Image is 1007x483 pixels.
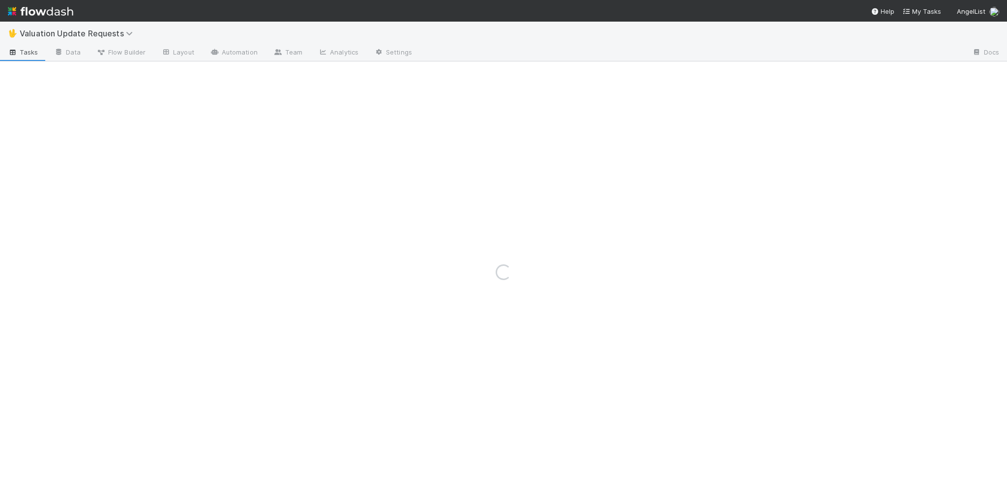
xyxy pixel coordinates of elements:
span: My Tasks [902,7,941,15]
span: Tasks [8,47,38,57]
a: Docs [964,45,1007,61]
a: Team [266,45,310,61]
a: Settings [366,45,420,61]
span: Valuation Update Requests [20,28,138,38]
a: Flow Builder [89,45,153,61]
a: Automation [202,45,266,61]
img: avatar_e5ec2f5b-afc7-4357-8cf1-2139873d70b1.png [989,7,999,17]
div: Help [871,6,894,16]
a: Data [46,45,89,61]
span: 🖖 [8,29,18,37]
a: Layout [153,45,202,61]
a: My Tasks [902,6,941,16]
span: AngelList [957,7,985,15]
img: logo-inverted-e16ddd16eac7371096b0.svg [8,3,73,20]
span: Flow Builder [96,47,146,57]
a: Analytics [310,45,366,61]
